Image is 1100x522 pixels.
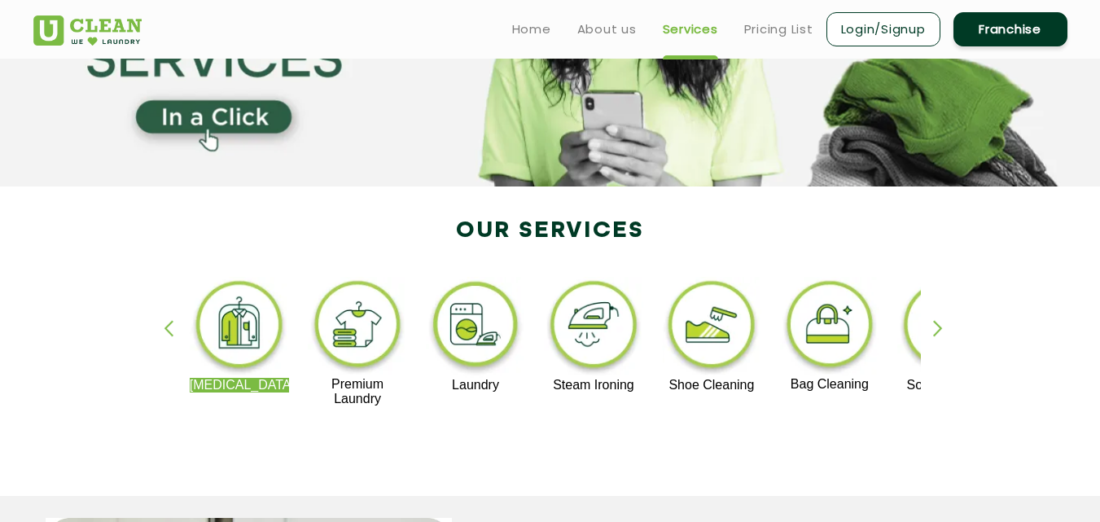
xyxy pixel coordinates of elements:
p: [MEDICAL_DATA] [190,378,290,393]
a: Franchise [953,12,1067,46]
a: Home [512,20,551,39]
p: Bag Cleaning [780,377,880,392]
img: UClean Laundry and Dry Cleaning [33,15,142,46]
a: Services [663,20,718,39]
a: Pricing List [744,20,813,39]
img: premium_laundry_cleaning_11zon.webp [308,277,408,377]
p: Shoe Cleaning [662,378,762,393]
img: bag_cleaning_11zon.webp [780,277,880,377]
img: sofa_cleaning_11zon.webp [897,277,997,378]
a: About us [577,20,637,39]
img: laundry_cleaning_11zon.webp [426,277,526,378]
img: shoe_cleaning_11zon.webp [662,277,762,378]
p: Premium Laundry [308,377,408,406]
p: Laundry [426,378,526,393]
p: Sofa Cleaning [897,378,997,393]
a: Login/Signup [826,12,940,46]
img: dry_cleaning_11zon.webp [190,277,290,378]
img: steam_ironing_11zon.webp [544,277,644,378]
p: Steam Ironing [544,378,644,393]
